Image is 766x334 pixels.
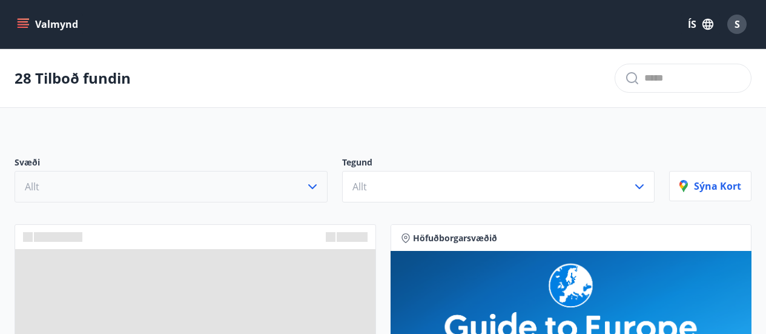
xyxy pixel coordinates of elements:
button: Sýna kort [669,171,751,201]
p: Sýna kort [679,179,741,193]
button: menu [15,13,83,35]
p: 28 Tilboð fundin [15,68,131,89]
button: Allt [342,171,655,202]
p: Svæði [15,156,328,171]
span: Allt [352,180,367,193]
span: Allt [25,180,39,193]
button: Allt [15,171,328,202]
span: S [735,18,740,31]
span: Höfuðborgarsvæðið [413,232,497,244]
p: Tegund [342,156,655,171]
button: S [722,10,751,39]
button: ÍS [681,13,720,35]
